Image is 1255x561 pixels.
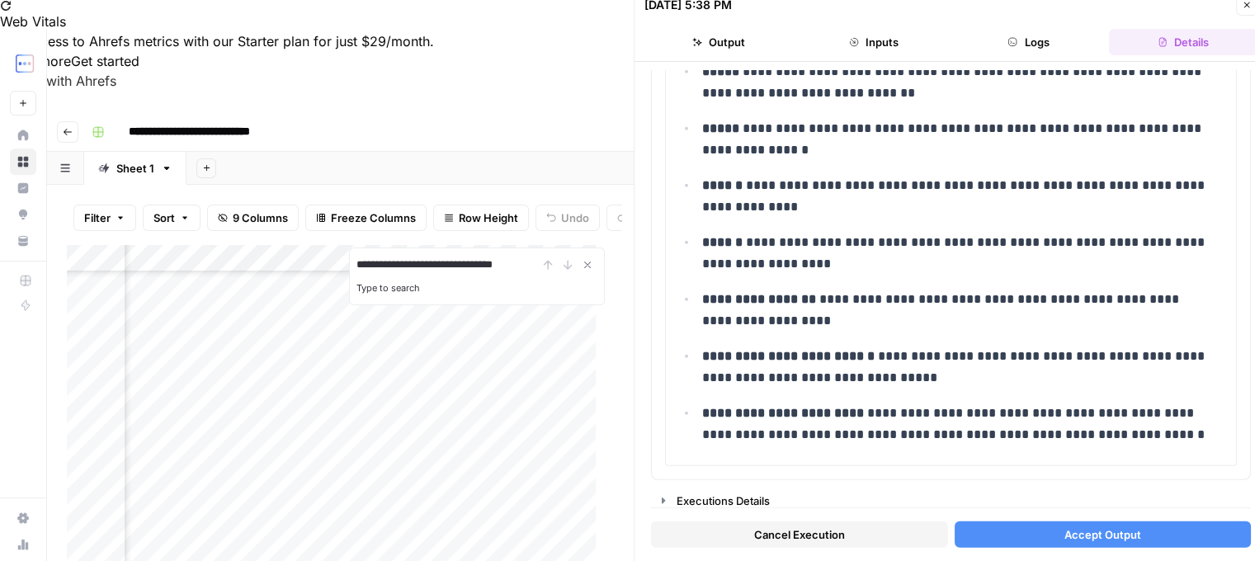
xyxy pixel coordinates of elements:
button: Get started [71,51,139,71]
button: Executions Details [652,488,1250,514]
button: Inputs [800,29,948,55]
button: Row Height [433,205,529,231]
a: Opportunities [10,201,36,228]
a: Your Data [10,228,36,254]
span: 9 Columns [233,210,288,226]
button: Sort [143,205,201,231]
button: Cancel Execution [651,521,948,548]
span: Freeze Columns [331,210,416,226]
a: Usage [10,531,36,558]
span: Row Height [459,210,518,226]
a: Home [10,122,36,148]
button: Logs [955,29,1103,55]
a: Insights [10,175,36,201]
div: Executions Details [677,493,1240,509]
span: Accept Output [1064,526,1141,543]
a: Settings [10,505,36,531]
div: Sheet 1 [116,160,154,177]
button: Accept Output [955,521,1252,548]
button: Close Search [578,255,597,275]
button: Filter [73,205,136,231]
a: Browse [10,148,36,175]
button: Freeze Columns [305,205,427,231]
span: Sort [153,210,175,226]
span: Filter [84,210,111,226]
button: Undo [535,205,600,231]
label: Type to search [356,282,420,294]
span: Cancel Execution [754,526,845,543]
span: Undo [561,210,589,226]
button: Output [644,29,793,55]
a: Sheet 1 [84,152,186,185]
button: 9 Columns [207,205,299,231]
